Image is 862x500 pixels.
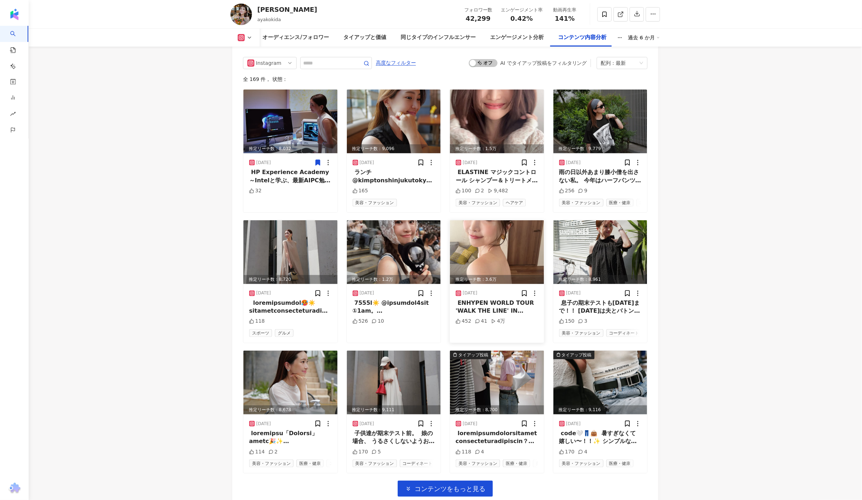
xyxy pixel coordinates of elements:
div: ⁡ loremipsumdolorsitamet consecteturadipiscin？🇰🇷 ⁡ elits 7DoeiusmodtEMPORIN！！ utlaboreetdoloremag... [456,429,538,446]
span: 医療・健康 [503,460,530,467]
img: post-image [347,220,441,284]
div: Instagram [256,57,279,69]
span: 美容・ファッション [456,199,500,207]
div: 452 [456,318,471,325]
div: 3 [578,318,587,325]
div: 動画再生率 [551,6,578,14]
div: 過去 6 か月 [628,32,660,43]
span: スポーツ [249,329,272,337]
div: 雨の日以外あまり膝小僧を出さない私。 今年はハーフパンツをGETしてみた♡ @sh_ki_jp ⁡ 休日の楽ちんコーデ🍋 出先で"虹が見てる"と息子が送ってくれた写真🌈✨ 🫰🏻💕 ⁡ ⁡ #fa... [559,168,642,184]
div: [DATE] [463,421,478,427]
img: post-image [450,90,544,153]
img: post-image [347,351,441,414]
span: ayakokida [257,17,281,22]
div: 9,482 [488,187,508,194]
img: post-image [243,90,338,153]
div: 推定リーチ数：9,116 [553,405,648,414]
img: logo icon [9,9,20,20]
div: 100 [456,187,471,194]
img: post-image [450,351,544,414]
div: post-image推定リーチ数：1.5万 [450,90,544,153]
div: [DATE] [360,160,374,166]
div: 推定リーチ数：9,111 [347,405,441,414]
div: 2 [475,187,484,194]
div: ⁡ ⁡ loremipsumdol🥵☀️ sitametconsecteturadi〜！♡ @eli_s_doeiu temporincididuntu laboreetdolo！✨ ⁡ mag... [249,299,332,315]
img: post-image [243,220,338,284]
img: chrome extension [8,483,21,494]
div: ⁡ ENHYPEN WORLD TOUR 'WALK THE LINE' IN [GEOGRAPHIC_DATA] @味の素スタジアム ⁡ 灼熱からの豪雨。 全てが楽しかった👏🏻💕 推しよ。いつ... [456,299,538,315]
div: post-imageタイアップ投稿推定リーチ数：8,700 [450,351,544,414]
span: 医療・健康 [606,460,634,467]
div: 150 [559,318,575,325]
div: 推定リーチ数：9,096 [347,144,441,153]
span: コーディネート [636,199,672,207]
div: 5 [372,448,381,456]
span: 高度なフィルター [376,57,416,69]
div: [DATE] [256,160,271,166]
div: コンテンツ内容分析 [558,33,606,42]
span: 0.42% [510,15,533,22]
div: post-image推定リーチ数：9,779 [553,90,648,153]
div: 118 [456,448,471,456]
span: 美容医療 [533,460,556,467]
div: ⁡ 7555l☀️ @ipsumdol4sit ⁡ ⁡ ①1am。consecteturadipi♡ ②『elitseddoe👶🏻』tempor。incidi。 ③utlabo“etd🏟️” ④... [353,299,435,315]
div: [DATE] [463,160,478,166]
div: ⁡ loremipsu「Dolorsi」ametc🎉✨ adipiscingelits！ @doeiusm.temporin ⁡ Utlabor (etdol)... magnaali (eni... [249,429,332,446]
div: AI でタイアップ投稿をフィルタリング [500,60,587,66]
div: ⁡ ELASTINE マジックコントロール シャンプー＆トリートメント ⁡ 自由なスタイリングも 健康的で綺麗な髪もあきらめたくない！！！ ⁡ 皆さまに 知ってもらいたいアイテム♡♡♡ ダメージ... [456,168,538,184]
div: 推定リーチ数：1.5万 [450,144,544,153]
div: [DATE] [463,290,478,296]
div: 推定リーチ数：9,779 [553,144,648,153]
div: タイアップ投稿 [562,351,592,359]
div: タイアップ投稿 [458,351,488,359]
span: スキンケア [326,460,354,467]
div: post-image推定リーチ数：8,678 [243,351,338,414]
div: 10 [372,318,384,325]
span: 美容・ファッション [456,460,500,467]
span: 美容・ファッション [559,199,604,207]
div: post-image推定リーチ数：1.2万 [347,220,441,284]
div: 526 [353,318,368,325]
div: ⁡ ランチ @kimptonshinjukutokyo [DATE]も楽しかった〜♡♡ ⁡ 次は新[PERSON_NAME]へ行こう！となったので またまた楽しみが増えたよん😙💕 ⁡ そして、お... [353,168,435,184]
div: エンゲージメント率 [501,6,543,14]
button: コンテンツをもっと見る [398,481,493,497]
span: 医療・健康 [296,460,324,467]
div: 118 [249,318,265,325]
div: post-imageタイアップ投稿推定リーチ数：9,116 [553,351,648,414]
div: ⁡ HP Experience Academy ～Intelと学ぶ、最新AIPC勉強会＆タッチアンドトライ～ へ招待していただきました💻✨ ⁡ ⁡ 『AIは敵か？味方か？』 というテーマの話がす... [249,168,332,184]
span: 美容・ファッション [559,460,604,467]
span: ヘアケア [503,199,526,207]
span: コーディネート [400,460,436,467]
span: rise [10,107,16,123]
img: KOL Avatar [231,4,252,25]
div: エンゲージメント分析 [490,33,544,42]
div: [DATE] [256,421,271,427]
div: 推定リーチ数：8,678 [243,405,338,414]
div: post-image推定リーチ数：8,032 [243,90,338,153]
div: フォロワー数 [464,6,492,14]
div: [DATE] [256,290,271,296]
img: post-image [243,351,338,414]
div: 170 [353,448,368,456]
div: タイアップと価値 [343,33,386,42]
img: post-image [553,220,648,284]
div: [PERSON_NAME] [257,5,317,14]
div: 推定リーチ数：8,961 [553,275,648,284]
span: 美容・ファッション [353,460,397,467]
span: 医療・健康 [606,199,634,207]
div: [DATE] [566,290,581,296]
span: 美容・ファッション [559,329,604,337]
img: post-image [553,90,648,153]
img: post-image [347,90,441,153]
div: 165 [353,187,368,194]
div: post-image推定リーチ数：9,111 [347,351,441,414]
span: 美容・ファッション [353,199,397,207]
div: オーディエンス/フォロワー [263,33,329,42]
span: コンテンツをもっと見る [415,485,485,493]
div: ⁡ 息子の期末テストも[DATE]まで！！ [DATE]は夫とバトンタッチで 午前中と夜から再びお仕事へ。 ⁡ 最近ワイドパンツばかりだったけど トップスに合わせて久しぶりに細身のパンツを🍃 ド... [559,299,642,315]
div: [DATE] [360,421,374,427]
div: post-image推定リーチ数：8,720 [243,220,338,284]
div: [DATE] [360,290,374,296]
a: search [10,26,24,103]
span: コーディネート [606,329,642,337]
